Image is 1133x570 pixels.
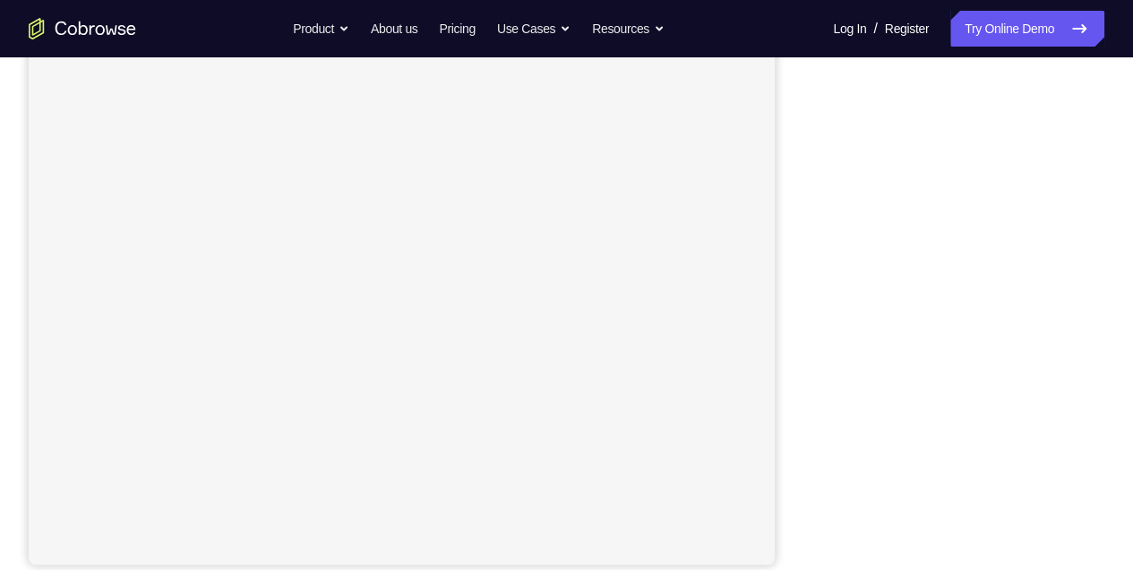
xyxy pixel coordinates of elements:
[833,11,866,47] a: Log In
[371,11,417,47] a: About us
[29,18,136,39] a: Go to the home page
[592,11,665,47] button: Resources
[439,11,475,47] a: Pricing
[885,11,929,47] a: Register
[950,11,1104,47] a: Try Online Demo
[497,11,571,47] button: Use Cases
[873,18,877,39] span: /
[293,11,349,47] button: Product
